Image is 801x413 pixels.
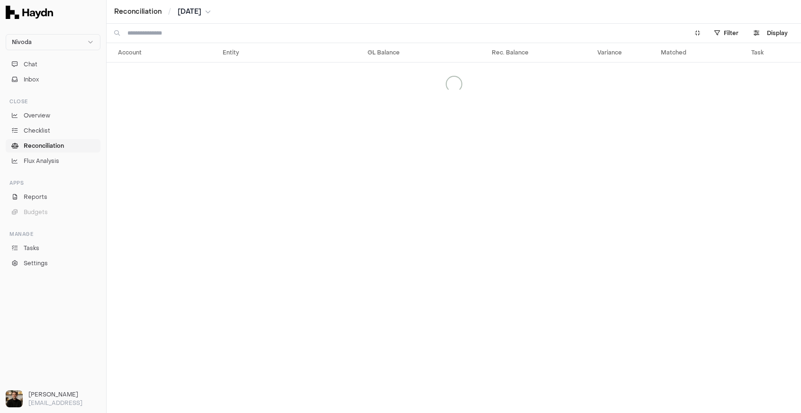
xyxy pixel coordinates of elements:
span: Checklist [24,126,50,135]
button: Filter [709,26,744,41]
span: [DATE] [178,7,201,17]
a: Overview [6,109,100,122]
div: Manage [6,226,100,242]
th: Rec. Balance [404,43,532,62]
h3: [PERSON_NAME] [28,390,100,399]
a: Reports [6,190,100,204]
a: Reconciliation [6,139,100,153]
button: Nivoda [6,34,100,50]
nav: breadcrumb [114,7,211,17]
span: Budgets [24,208,48,216]
button: Budgets [6,206,100,219]
button: Chat [6,58,100,71]
th: Account [107,43,219,62]
button: [DATE] [178,7,211,17]
span: Chat [24,60,37,69]
button: Display [748,26,793,41]
th: Variance [532,43,626,62]
span: Settings [24,259,48,268]
button: Inbox [6,73,100,86]
div: Apps [6,175,100,190]
a: Checklist [6,124,100,137]
span: Reconciliation [24,142,64,150]
p: [EMAIL_ADDRESS] [28,399,100,407]
a: Tasks [6,242,100,255]
span: Filter [724,29,738,37]
span: Flux Analysis [24,157,59,165]
span: Inbox [24,75,39,84]
span: Overview [24,111,50,120]
a: Flux Analysis [6,154,100,168]
span: Reports [24,193,47,201]
span: / [166,7,173,16]
span: Nivoda [12,38,32,46]
th: Entity [219,43,288,62]
th: GL Balance [289,43,404,62]
div: Close [6,94,100,109]
img: Ole Heine [6,390,23,407]
th: Matched [626,43,721,62]
th: Task [721,43,801,62]
span: Tasks [24,244,39,252]
img: Haydn Logo [6,6,53,19]
a: Reconciliation [114,7,162,17]
a: Settings [6,257,100,270]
